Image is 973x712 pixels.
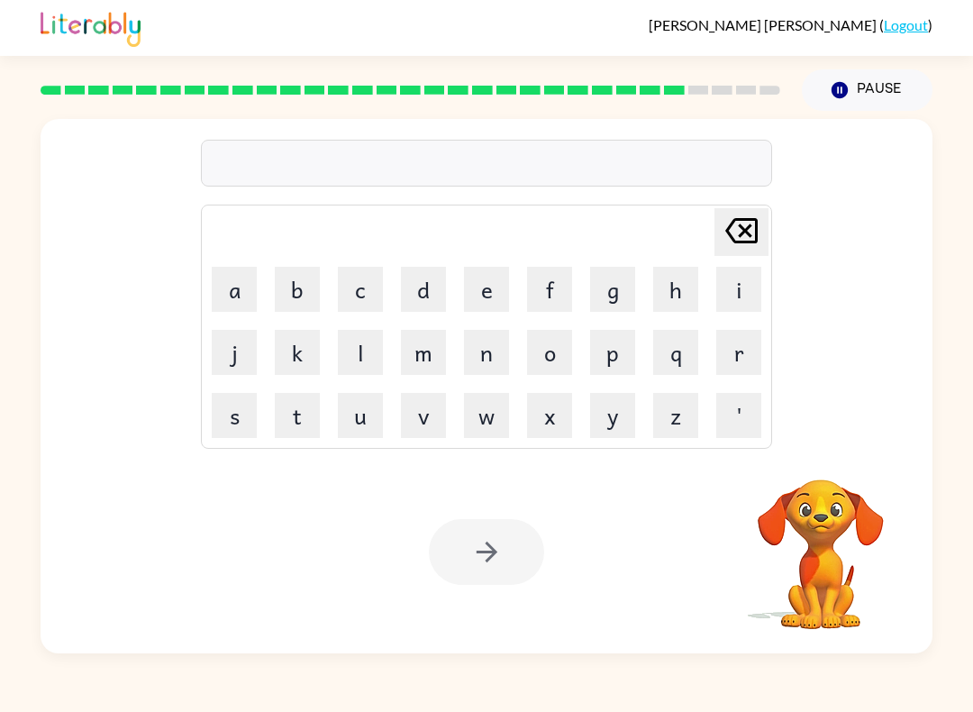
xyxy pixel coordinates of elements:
button: t [275,393,320,438]
button: l [338,330,383,375]
button: j [212,330,257,375]
div: ( ) [649,16,932,33]
button: b [275,267,320,312]
button: f [527,267,572,312]
a: Logout [884,16,928,33]
button: d [401,267,446,312]
button: Pause [802,69,932,111]
button: e [464,267,509,312]
button: s [212,393,257,438]
button: n [464,330,509,375]
img: Literably [41,7,141,47]
button: x [527,393,572,438]
button: h [653,267,698,312]
button: y [590,393,635,438]
button: q [653,330,698,375]
button: r [716,330,761,375]
button: ' [716,393,761,438]
video: Your browser must support playing .mp4 files to use Literably. Please try using another browser. [731,452,911,632]
button: p [590,330,635,375]
button: v [401,393,446,438]
button: w [464,393,509,438]
button: z [653,393,698,438]
button: a [212,267,257,312]
button: m [401,330,446,375]
button: i [716,267,761,312]
button: k [275,330,320,375]
button: o [527,330,572,375]
button: g [590,267,635,312]
button: u [338,393,383,438]
button: c [338,267,383,312]
span: [PERSON_NAME] [PERSON_NAME] [649,16,879,33]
